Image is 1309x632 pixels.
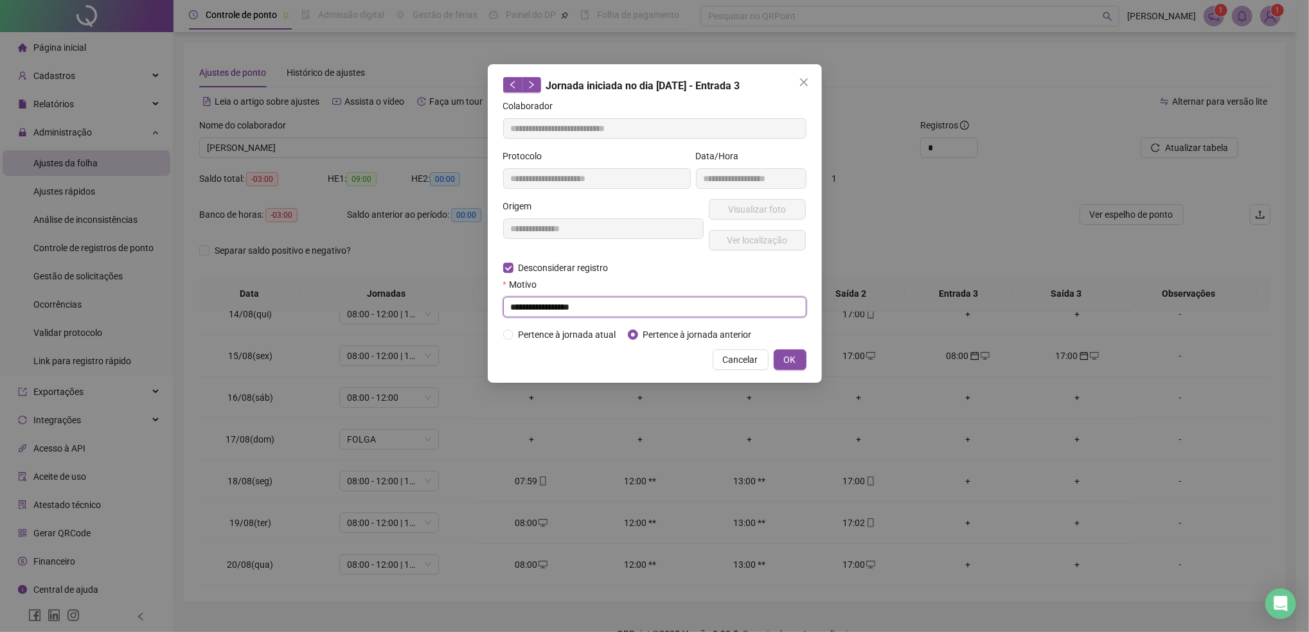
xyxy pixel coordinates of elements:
[503,277,545,292] label: Motivo
[723,353,758,367] span: Cancelar
[522,77,541,92] button: right
[696,149,747,163] label: Data/Hora
[713,349,769,370] button: Cancelar
[513,328,621,342] span: Pertence à jornada atual
[1265,588,1296,619] div: Open Intercom Messenger
[784,353,796,367] span: OK
[709,230,806,250] button: Ver localização
[638,328,757,342] span: Pertence à jornada anterior
[794,72,814,92] button: Close
[774,349,806,370] button: OK
[503,199,540,213] label: Origem
[503,77,522,92] button: left
[513,261,614,275] span: Desconsiderar registro
[503,99,562,113] label: Colaborador
[503,77,806,94] div: Jornada iniciada no dia [DATE] - Entrada 3
[527,80,536,89] span: right
[503,149,551,163] label: Protocolo
[709,199,806,220] button: Visualizar foto
[508,80,517,89] span: left
[799,77,809,87] span: close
